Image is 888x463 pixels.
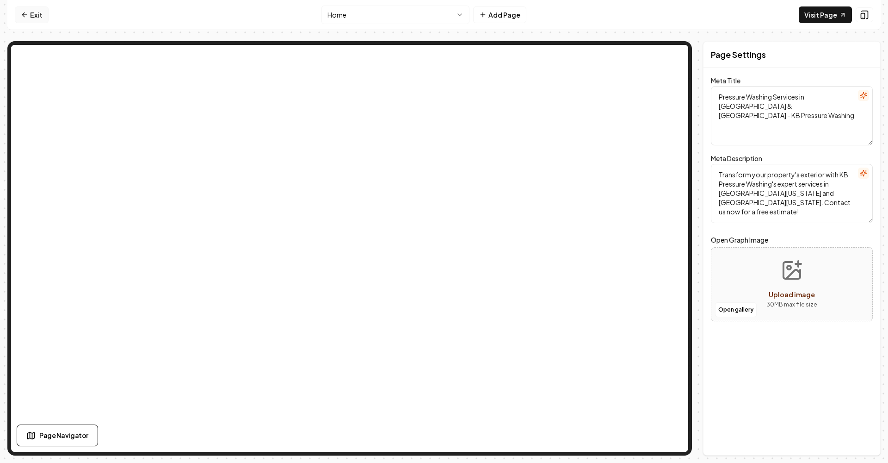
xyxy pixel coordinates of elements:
[711,48,766,61] h2: Page Settings
[15,6,49,23] a: Exit
[715,302,757,317] button: Open gallery
[711,234,873,245] label: Open Graph Image
[711,154,762,163] label: Meta Description
[799,6,852,23] a: Visit Page
[473,6,526,23] button: Add Page
[759,252,825,317] button: Upload image
[39,431,88,440] span: Page Navigator
[17,425,98,446] button: Page Navigator
[766,300,817,309] p: 30 MB max file size
[711,76,740,85] label: Meta Title
[769,290,815,299] span: Upload image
